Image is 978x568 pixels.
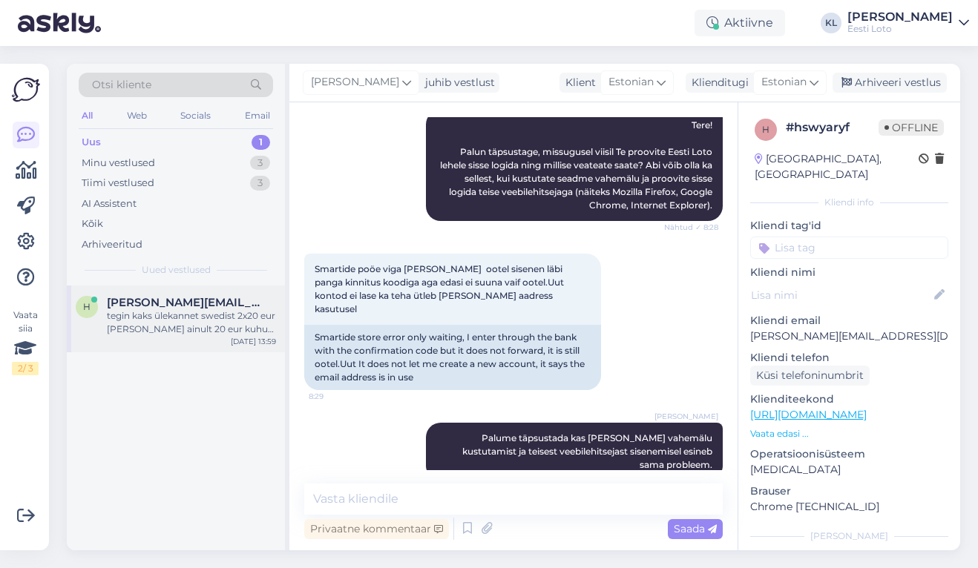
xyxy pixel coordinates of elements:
[750,529,948,543] div: [PERSON_NAME]
[12,76,40,104] img: Askly Logo
[750,392,948,407] p: Klienditeekond
[750,196,948,209] div: Kliendi info
[750,446,948,462] p: Operatsioonisüsteem
[309,391,364,402] span: 8:29
[674,522,717,535] span: Saada
[242,106,273,125] div: Email
[750,462,948,478] p: [MEDICAL_DATA]
[663,222,718,233] span: Nähtud ✓ 8:28
[12,308,39,375] div: Vaata siia
[315,263,566,314] span: Smartide poöe viga [PERSON_NAME] ootel sisenen läbi panga kinnitus koodiga aga edasi ei suuna vai...
[440,119,715,211] span: Tere! Palun täpsustage, missugusel viisil Te proovite Eesti Loto lehele sisse logida ning millise...
[750,313,948,328] p: Kliendi email
[79,106,96,125] div: All
[750,499,948,515] p: Chrome [TECHNICAL_ID]
[462,432,715,470] span: Palume täpsustada kas [PERSON_NAME] vahemälu kustutamist ja teisest veebilehitsejast sisenemisel ...
[107,296,261,309] span: hammel.brain@gmail.com
[755,151,919,182] div: [GEOGRAPHIC_DATA], [GEOGRAPHIC_DATA]
[82,197,137,211] div: AI Assistent
[304,519,449,539] div: Privaatne kommentaar
[879,119,944,136] span: Offline
[559,75,596,90] div: Klient
[686,75,749,90] div: Klienditugi
[304,325,601,390] div: Smartide store error only waiting, I enter through the bank with the confirmation code but it doe...
[82,156,155,171] div: Minu vestlused
[82,176,154,191] div: Tiimi vestlused
[750,350,948,366] p: Kliendi telefon
[142,263,211,277] span: Uued vestlused
[107,309,276,336] div: tegin kaks ülekannet swedist 2x20 eur [PERSON_NAME] ainult 20 eur kuhu see 20 eur kadus?
[82,237,142,252] div: Arhiveeritud
[177,106,214,125] div: Socials
[12,362,39,375] div: 2 / 3
[250,156,270,171] div: 3
[750,265,948,280] p: Kliendi nimi
[82,135,101,150] div: Uus
[750,328,948,344] p: [PERSON_NAME][EMAIL_ADDRESS][DOMAIN_NAME]
[847,11,953,23] div: [PERSON_NAME]
[92,77,151,93] span: Otsi kliente
[847,23,953,35] div: Eesti Loto
[750,237,948,259] input: Lisa tag
[750,366,870,386] div: Küsi telefoninumbrit
[751,287,931,303] input: Lisa nimi
[311,74,399,90] span: [PERSON_NAME]
[124,106,150,125] div: Web
[847,11,969,35] a: [PERSON_NAME]Eesti Loto
[252,135,270,150] div: 1
[762,124,769,135] span: h
[608,74,654,90] span: Estonian
[761,74,807,90] span: Estonian
[821,13,841,33] div: KL
[750,483,948,499] p: Brauser
[250,176,270,191] div: 3
[750,427,948,440] p: Vaata edasi ...
[419,75,495,90] div: juhib vestlust
[654,411,718,422] span: [PERSON_NAME]
[750,218,948,234] p: Kliendi tag'id
[695,10,785,36] div: Aktiivne
[750,408,867,421] a: [URL][DOMAIN_NAME]
[82,217,103,231] div: Kõik
[786,119,879,136] div: # hswyaryf
[231,336,276,347] div: [DATE] 13:59
[833,73,947,93] div: Arhiveeri vestlus
[83,301,91,312] span: h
